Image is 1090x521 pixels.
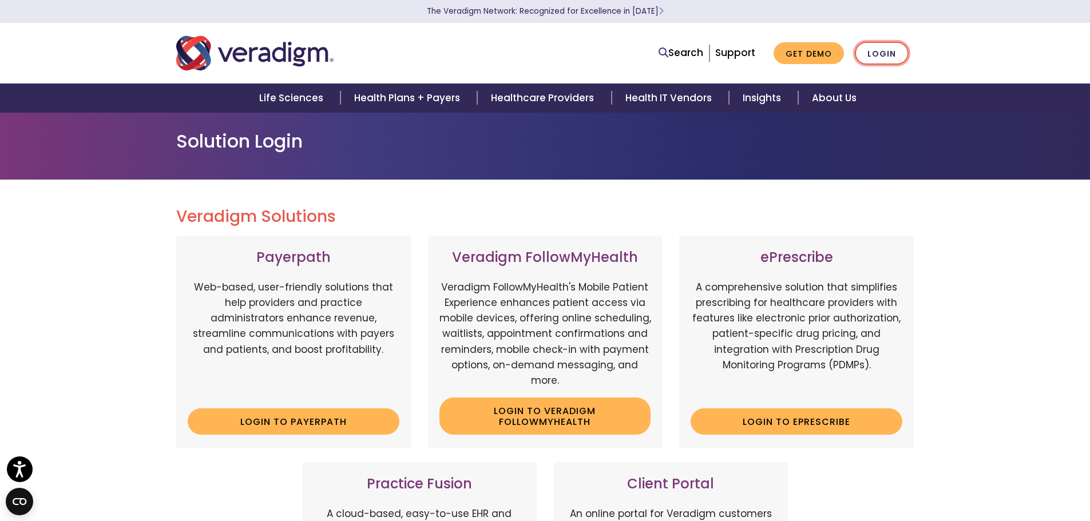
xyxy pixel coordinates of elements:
h3: Practice Fusion [314,476,525,492]
h3: Client Portal [565,476,777,492]
a: Support [715,46,755,59]
a: Login to ePrescribe [691,408,902,435]
p: A comprehensive solution that simplifies prescribing for healthcare providers with features like ... [691,280,902,400]
a: Search [659,45,703,61]
a: Health IT Vendors [612,83,729,113]
button: Open CMP widget [6,488,33,515]
a: Login to Veradigm FollowMyHealth [439,397,651,435]
a: Login to Payerpath [188,408,399,435]
a: About Us [798,83,870,113]
h3: ePrescribe [691,249,902,266]
h3: Payerpath [188,249,399,266]
span: Learn More [659,6,664,17]
h1: Solution Login [176,130,914,152]
a: The Veradigm Network: Recognized for Excellence in [DATE]Learn More [427,6,664,17]
img: Veradigm logo [176,34,334,72]
p: Veradigm FollowMyHealth's Mobile Patient Experience enhances patient access via mobile devices, o... [439,280,651,388]
a: Insights [729,83,798,113]
a: Healthcare Providers [477,83,611,113]
p: Web-based, user-friendly solutions that help providers and practice administrators enhance revenu... [188,280,399,400]
a: Login [855,42,909,65]
a: Health Plans + Payers [340,83,477,113]
h3: Veradigm FollowMyHealth [439,249,651,266]
h2: Veradigm Solutions [176,207,914,226]
a: Get Demo [774,42,844,65]
a: Life Sciences [245,83,340,113]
